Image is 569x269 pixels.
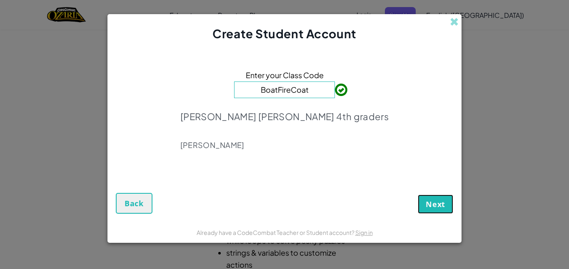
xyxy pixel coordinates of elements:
[426,199,445,209] span: Next
[180,140,389,150] p: [PERSON_NAME]
[212,26,356,41] span: Create Student Account
[355,229,373,236] a: Sign in
[125,198,144,208] span: Back
[418,195,453,214] button: Next
[197,229,355,236] span: Already have a CodeCombat Teacher or Student account?
[116,193,152,214] button: Back
[180,111,389,122] p: [PERSON_NAME] [PERSON_NAME] 4th graders
[246,69,324,81] span: Enter your Class Code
